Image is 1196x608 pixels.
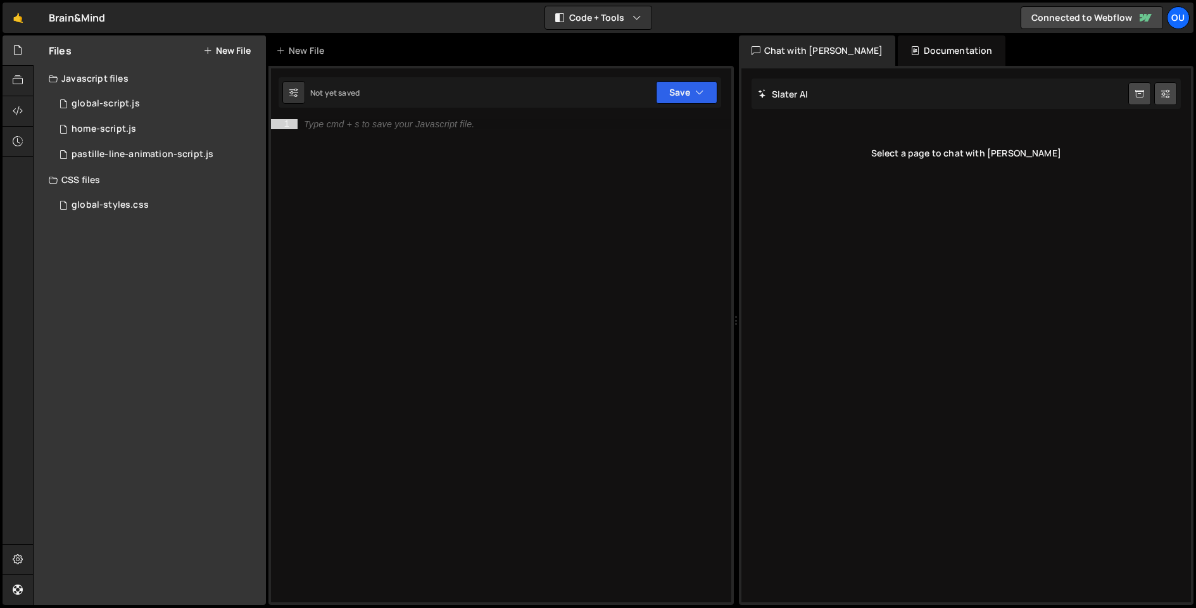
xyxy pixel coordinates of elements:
[49,142,266,167] div: 16005/42939.js
[758,88,809,100] h2: Slater AI
[271,119,298,129] div: 1
[656,81,717,104] button: Save
[49,44,72,58] h2: Files
[1167,6,1190,29] a: Ou
[310,87,360,98] div: Not yet saved
[739,35,896,66] div: Chat with [PERSON_NAME]
[72,149,213,160] div: pastille-line-animation-script.js
[72,123,136,135] div: home-script.js
[304,120,474,129] div: Type cmd + s to save your Javascript file.
[72,199,149,211] div: global-styles.css
[898,35,1005,66] div: Documentation
[49,10,106,25] div: Brain&Mind
[203,46,251,56] button: New File
[276,44,329,57] div: New File
[1021,6,1163,29] a: Connected to Webflow
[49,193,266,218] div: 16005/43195.css
[72,98,140,110] div: global-script.js
[34,66,266,91] div: Javascript files
[545,6,652,29] button: Code + Tools
[49,91,266,117] div: 16005/42851.js
[49,117,266,142] div: 16005/43142.js
[752,128,1181,179] div: Select a page to chat with [PERSON_NAME]
[3,3,34,33] a: 🤙
[34,167,266,193] div: CSS files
